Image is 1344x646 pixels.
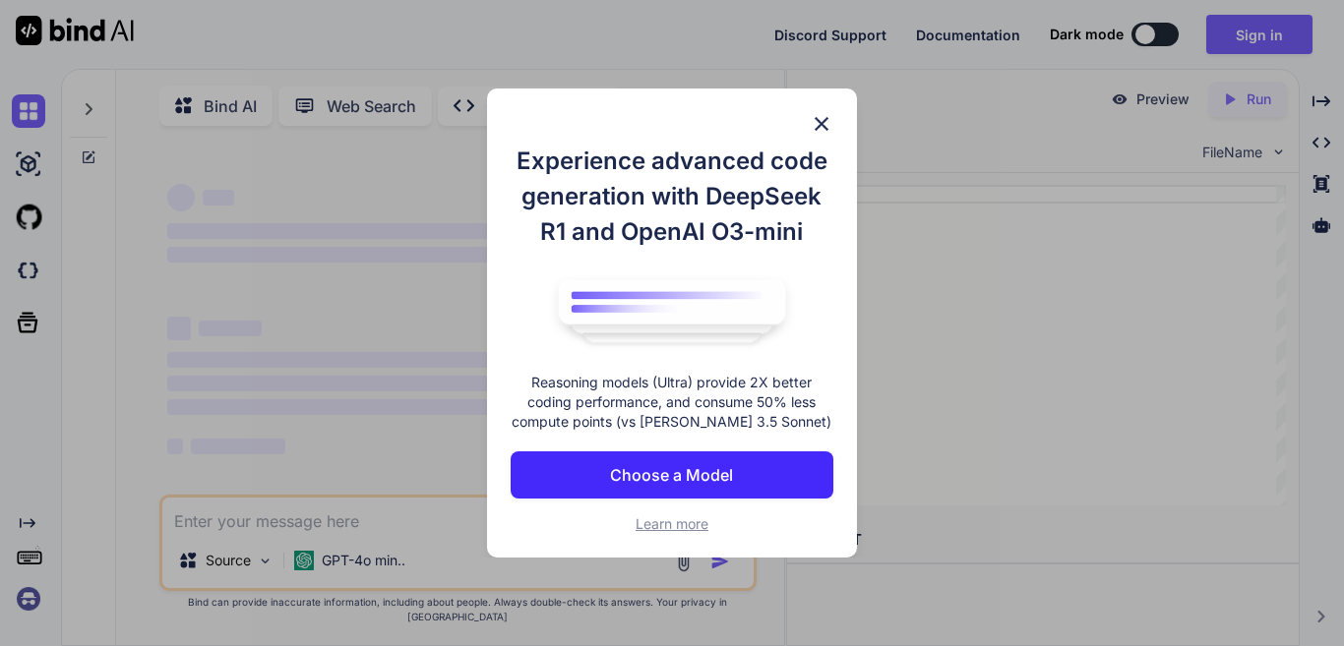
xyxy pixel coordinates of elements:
[610,463,733,487] p: Choose a Model
[511,373,833,432] p: Reasoning models (Ultra) provide 2X better coding performance, and consume 50% less compute point...
[511,144,833,250] h1: Experience advanced code generation with DeepSeek R1 and OpenAI O3-mini
[636,515,708,532] span: Learn more
[511,451,833,499] button: Choose a Model
[810,112,833,136] img: close
[544,269,800,354] img: bind logo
